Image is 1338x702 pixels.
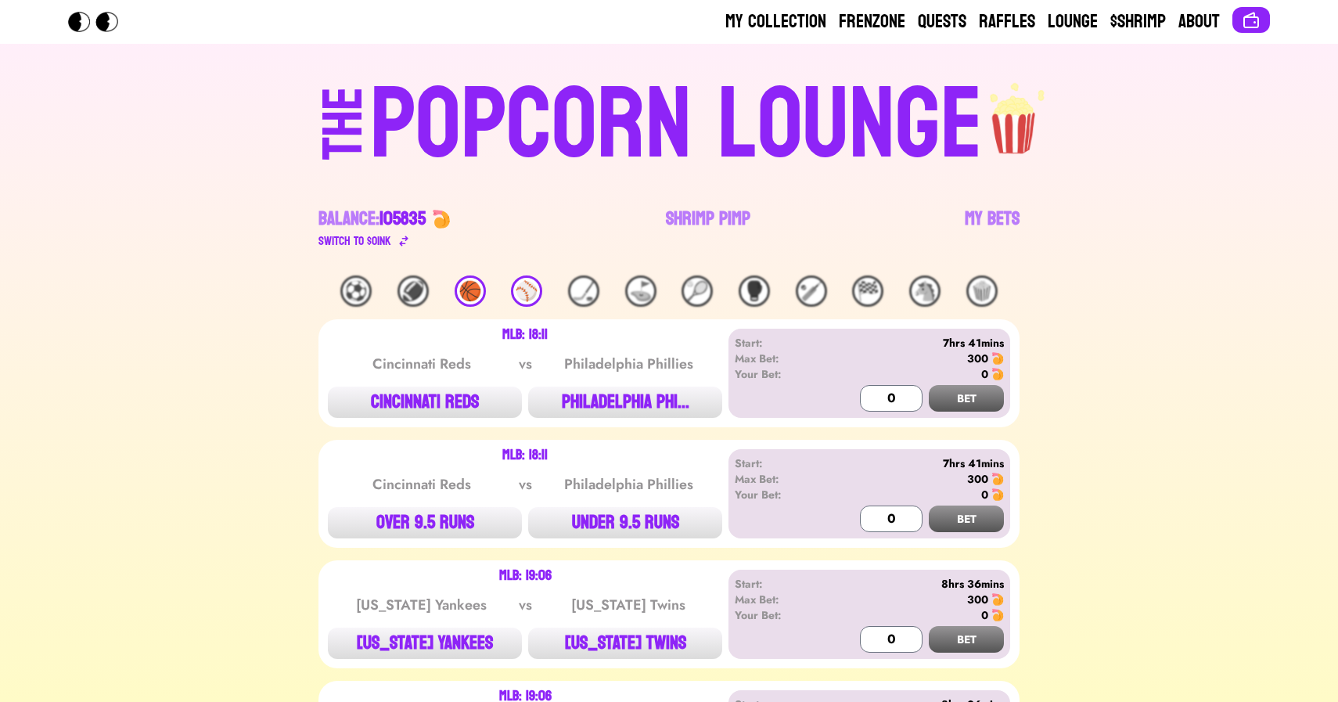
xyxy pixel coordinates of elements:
[981,607,988,623] div: 0
[981,366,988,382] div: 0
[735,366,825,382] div: Your Bet:
[735,471,825,487] div: Max Bet:
[568,275,599,307] div: 🏒
[68,12,131,32] img: Popcorn
[979,9,1035,34] a: Raffles
[991,609,1004,621] img: 🍤
[825,576,1004,592] div: 8hrs 36mins
[1178,9,1220,34] a: About
[343,353,501,375] div: Cincinnati Reds
[340,275,372,307] div: ⚽️
[1048,9,1098,34] a: Lounge
[1242,11,1261,30] img: Connect wallet
[315,87,372,191] div: THE
[735,576,825,592] div: Start:
[735,592,825,607] div: Max Bet:
[991,352,1004,365] img: 🍤
[852,275,883,307] div: 🏁
[965,207,1020,250] a: My Bets
[991,368,1004,380] img: 🍤
[839,9,905,34] a: Frenzone
[328,628,522,659] button: [US_STATE] YANKEES
[528,507,722,538] button: UNDER 9.5 RUNS
[379,202,426,236] span: 105835
[397,275,429,307] div: 🏈
[825,455,1004,471] div: 7hrs 41mins
[983,69,1047,157] img: popcorn
[967,351,988,366] div: 300
[370,75,983,175] div: POPCORN LOUNGE
[666,207,750,250] a: Shrimp Pimp
[343,594,501,616] div: [US_STATE] Yankees
[455,275,486,307] div: 🏀
[528,387,722,418] button: PHILADELPHIA PHI...
[796,275,827,307] div: 🏏
[967,471,988,487] div: 300
[735,335,825,351] div: Start:
[318,232,391,250] div: Switch to $ OINK
[735,351,825,366] div: Max Bet:
[991,488,1004,501] img: 🍤
[516,473,535,495] div: vs
[528,628,722,659] button: [US_STATE] TWINS
[735,487,825,502] div: Your Bet:
[929,385,1004,412] button: BET
[502,329,548,341] div: MLB: 18:11
[966,275,998,307] div: 🍿
[625,275,656,307] div: ⛳️
[735,455,825,471] div: Start:
[981,487,988,502] div: 0
[328,507,522,538] button: OVER 9.5 RUNS
[549,473,707,495] div: Philadelphia Phillies
[991,593,1004,606] img: 🍤
[187,69,1151,175] a: THEPOPCORN LOUNGEpopcorn
[1110,9,1166,34] a: $Shrimp
[549,353,707,375] div: Philadelphia Phillies
[825,335,1004,351] div: 7hrs 41mins
[929,506,1004,532] button: BET
[739,275,770,307] div: 🥊
[682,275,713,307] div: 🎾
[991,473,1004,485] img: 🍤
[516,594,535,616] div: vs
[343,473,501,495] div: Cincinnati Reds
[499,570,552,582] div: MLB: 19:06
[918,9,966,34] a: Quests
[967,592,988,607] div: 300
[502,449,548,462] div: MLB: 18:11
[432,210,451,229] img: 🍤
[328,387,522,418] button: CINCINNATI REDS
[516,353,535,375] div: vs
[725,9,826,34] a: My Collection
[735,607,825,623] div: Your Bet:
[511,275,542,307] div: ⚾️
[929,626,1004,653] button: BET
[318,207,426,232] div: Balance:
[909,275,941,307] div: 🐴
[549,594,707,616] div: [US_STATE] Twins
